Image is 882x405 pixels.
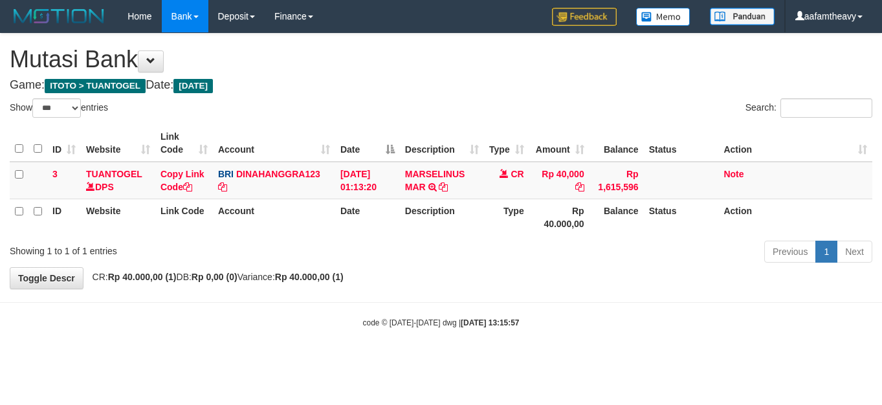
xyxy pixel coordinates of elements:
h1: Mutasi Bank [10,47,872,72]
th: Link Code [155,199,213,235]
th: Balance [590,125,644,162]
th: Website [81,199,155,235]
th: Balance [590,199,644,235]
th: Description: activate to sort column ascending [400,125,484,162]
a: Copy MARSELINUS MAR to clipboard [439,182,448,192]
span: [DATE] [173,79,213,93]
a: MARSELINUS MAR [405,169,465,192]
h4: Game: Date: [10,79,872,92]
a: Copy Rp 40,000 to clipboard [575,182,584,192]
th: Account [213,199,335,235]
label: Show entries [10,98,108,118]
th: Action [718,199,872,235]
span: 3 [52,169,58,179]
label: Search: [745,98,872,118]
th: Account: activate to sort column ascending [213,125,335,162]
img: Button%20Memo.svg [636,8,690,26]
th: Amount: activate to sort column ascending [529,125,590,162]
td: Rp 40,000 [529,162,590,199]
small: code © [DATE]-[DATE] dwg | [363,318,520,327]
div: Showing 1 to 1 of 1 entries [10,239,358,257]
th: Link Code: activate to sort column ascending [155,125,213,162]
span: CR [511,169,524,179]
strong: Rp 40.000,00 (1) [108,272,177,282]
a: Toggle Descr [10,267,83,289]
span: ITOTO > TUANTOGEL [45,79,146,93]
img: Feedback.jpg [552,8,617,26]
th: ID: activate to sort column ascending [47,125,81,162]
strong: Rp 0,00 (0) [192,272,237,282]
a: Previous [764,241,816,263]
th: Date [335,199,400,235]
a: Next [837,241,872,263]
a: DINAHANGGRA123 [236,169,320,179]
th: Description [400,199,484,235]
th: Type: activate to sort column ascending [484,125,529,162]
input: Search: [780,98,872,118]
a: Copy Link Code [160,169,204,192]
span: BRI [218,169,234,179]
a: TUANTOGEL [86,169,142,179]
select: Showentries [32,98,81,118]
td: [DATE] 01:13:20 [335,162,400,199]
span: CR: DB: Variance: [86,272,344,282]
th: Date: activate to sort column descending [335,125,400,162]
a: Copy DINAHANGGRA123 to clipboard [218,182,227,192]
th: Status [644,125,719,162]
th: Action: activate to sort column ascending [718,125,872,162]
td: Rp 1,615,596 [590,162,644,199]
a: 1 [815,241,837,263]
th: Status [644,199,719,235]
th: Type [484,199,529,235]
img: panduan.png [710,8,775,25]
th: ID [47,199,81,235]
th: Website: activate to sort column ascending [81,125,155,162]
strong: [DATE] 13:15:57 [461,318,519,327]
th: Rp 40.000,00 [529,199,590,235]
img: MOTION_logo.png [10,6,108,26]
a: Note [723,169,744,179]
strong: Rp 40.000,00 (1) [275,272,344,282]
td: DPS [81,162,155,199]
